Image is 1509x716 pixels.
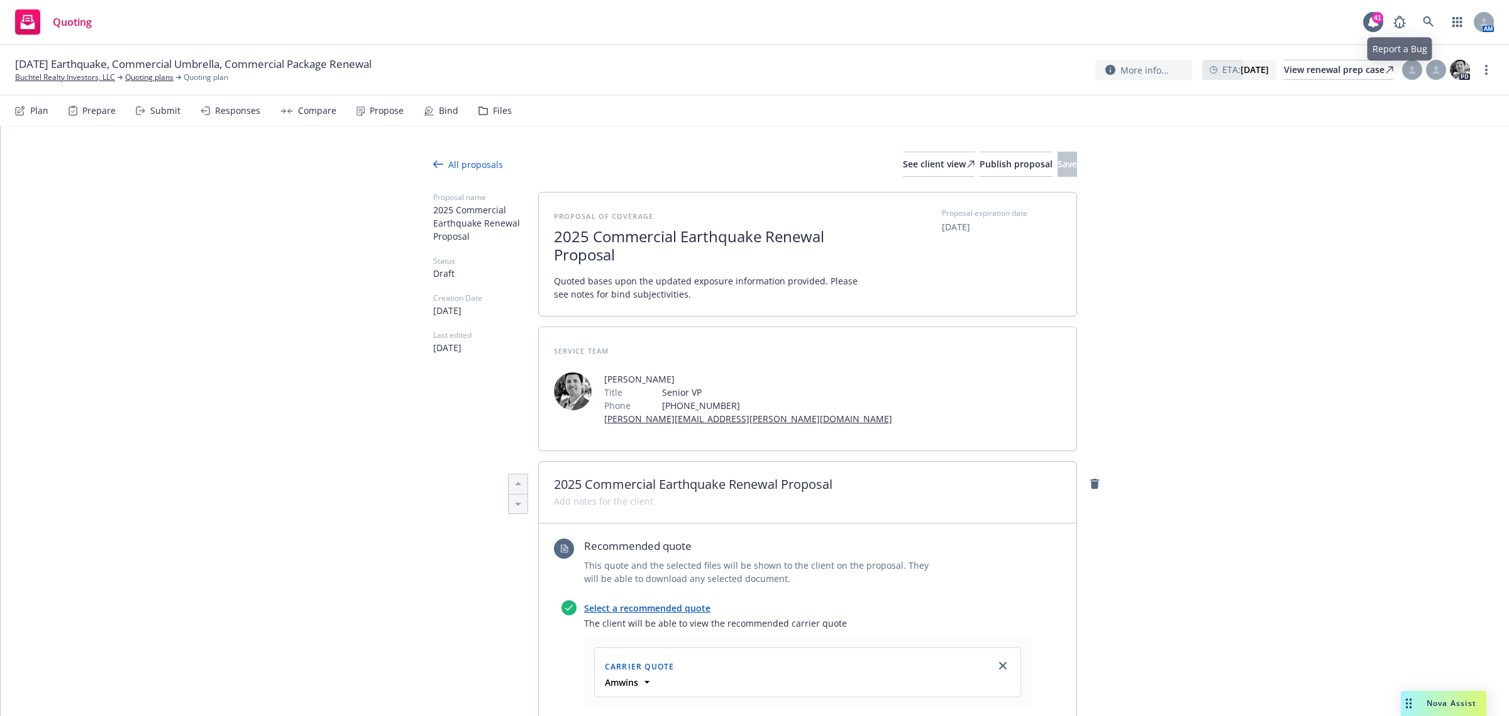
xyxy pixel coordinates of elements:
strong: Amwins [605,676,638,688]
span: Carrier Quote [605,661,675,672]
span: Draft [433,267,538,280]
span: Quoting [53,17,92,27]
span: Senior VP [662,386,892,399]
div: View renewal prep case [1284,60,1393,79]
a: [PERSON_NAME][EMAIL_ADDRESS][PERSON_NAME][DOMAIN_NAME] [604,413,892,425]
span: The client will be able to view the recommended carrier quote [584,617,1031,630]
div: Compare [298,106,336,116]
a: Quoting [10,4,97,40]
span: ETA : [1222,63,1269,76]
span: Status [433,255,538,267]
div: Submit [150,106,180,116]
span: Publish proposal [980,158,1053,170]
span: Last edited [433,330,538,341]
span: Nova Assist [1427,698,1476,708]
span: Phone [604,399,631,412]
strong: [DATE] [1241,64,1269,76]
a: close [995,658,1010,673]
span: Creation Date [433,293,538,304]
img: photo [1450,60,1470,80]
span: [PERSON_NAME] [604,372,892,386]
span: [DATE] [433,341,538,354]
span: Quoting plan [184,72,228,83]
span: Recommended quote [584,539,942,554]
a: Quoting plans [125,72,174,83]
div: Drag to move [1401,691,1417,716]
button: Save [1058,152,1077,177]
span: Quoted bases upon the updated exposure information provided. Please see notes for bind subjectivi... [554,274,862,301]
span: 2025 Commercial Earthquake Renewal Proposal [554,477,1061,492]
span: 2025 Commercial Earthquake Renewal Proposal [554,228,862,264]
div: Propose [370,106,404,116]
div: See client view [903,152,975,176]
a: Report a Bug [1387,9,1412,35]
a: Search [1416,9,1441,35]
div: Responses [215,106,260,116]
div: Files [493,106,512,116]
a: more [1479,62,1494,77]
span: Proposal expiration date [942,208,1027,219]
div: All proposals [433,158,503,171]
span: [DATE] Earthquake, Commercial Umbrella, Commercial Package Renewal [15,57,372,72]
a: Buchtel Realty Investors, LLC [15,72,115,83]
a: Switch app [1445,9,1470,35]
button: Nova Assist [1401,691,1486,716]
span: More info... [1120,64,1169,77]
span: [DATE] [433,304,538,317]
span: Proposal of coverage [554,211,653,221]
img: employee photo [554,372,592,410]
a: View renewal prep case [1284,60,1393,80]
div: Prepare [82,106,116,116]
button: More info... [1095,60,1192,81]
button: See client view [903,152,975,177]
div: Plan [30,106,48,116]
span: Title [604,386,622,399]
button: Publish proposal [980,152,1053,177]
a: remove [1087,476,1102,491]
a: Select a recommended quote [584,602,710,614]
span: This quote and the selected files will be shown to the client on the proposal. They will be able ... [584,559,942,585]
div: 41 [1372,12,1383,23]
span: Service Team [554,346,609,355]
span: Save [1058,158,1077,170]
div: Bind [439,106,458,116]
button: [DATE] [942,220,970,233]
span: 2025 Commercial Earthquake Renewal Proposal [433,203,538,243]
span: Proposal name [433,192,538,203]
span: [PHONE_NUMBER] [662,399,892,412]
